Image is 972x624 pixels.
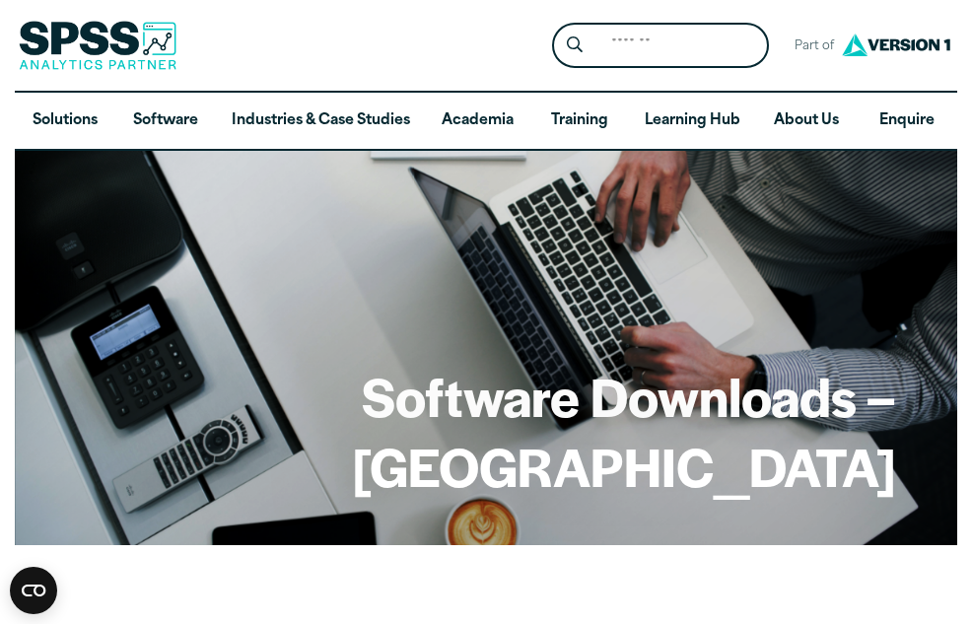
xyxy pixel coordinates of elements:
[19,21,176,70] img: SPSS Analytics Partner
[529,93,630,150] a: Training
[629,93,756,150] a: Learning Hub
[557,28,593,64] button: Search magnifying glass icon
[115,93,216,150] a: Software
[567,36,583,53] svg: Search magnifying glass icon
[785,33,837,61] span: Part of
[76,361,896,501] h1: Software Downloads – [GEOGRAPHIC_DATA]
[216,93,426,150] a: Industries & Case Studies
[552,23,769,69] form: Site Header Search Form
[837,27,955,63] img: Version1 Logo
[15,93,957,150] nav: Desktop version of site main menu
[756,93,857,150] a: About Us
[426,93,529,150] a: Academia
[15,93,115,150] a: Solutions
[10,567,57,614] button: Open CMP widget
[857,93,957,150] a: Enquire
